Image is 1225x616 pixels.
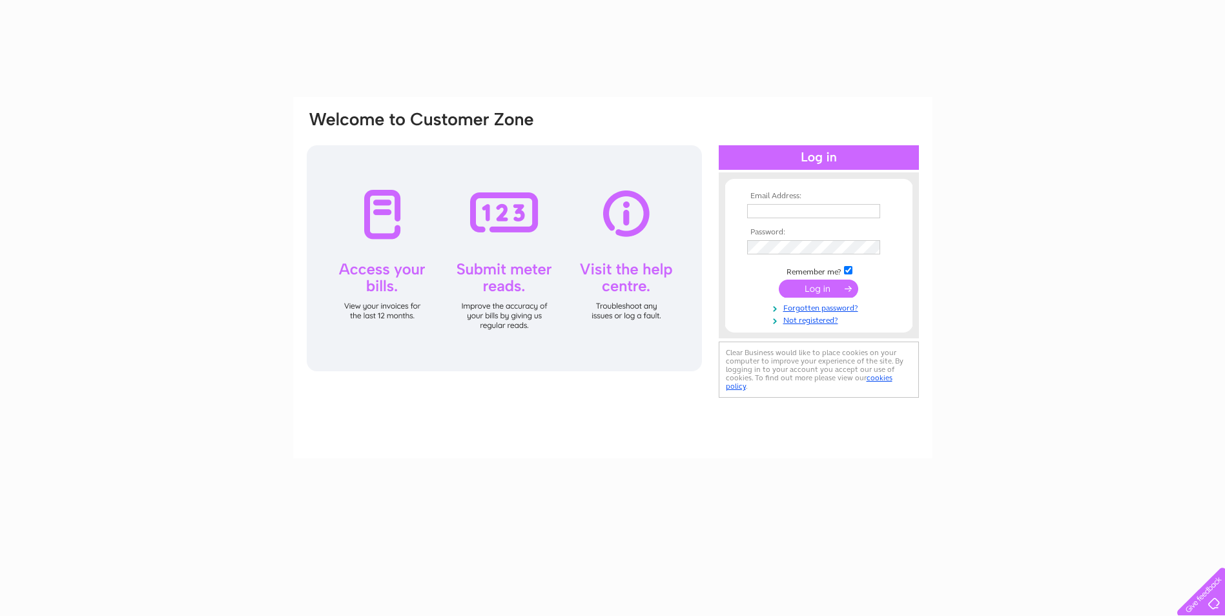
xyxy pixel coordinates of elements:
[744,264,894,277] td: Remember me?
[719,342,919,398] div: Clear Business would like to place cookies on your computer to improve your experience of the sit...
[747,301,894,313] a: Forgotten password?
[779,280,858,298] input: Submit
[744,192,894,201] th: Email Address:
[744,228,894,237] th: Password:
[726,373,892,391] a: cookies policy
[747,313,894,325] a: Not registered?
